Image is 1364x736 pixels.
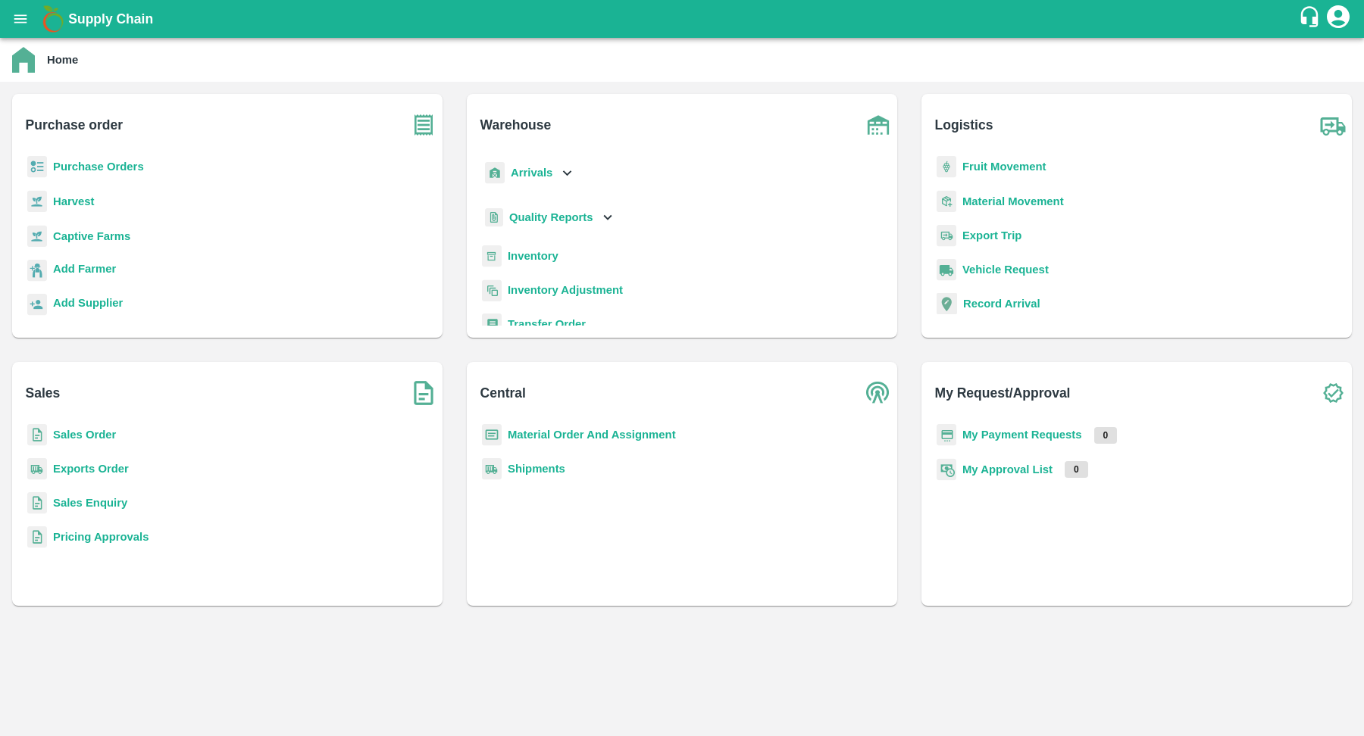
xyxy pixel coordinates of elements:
[53,463,129,475] a: Exports Order
[485,162,505,184] img: whArrival
[935,114,993,136] b: Logistics
[53,161,144,173] a: Purchase Orders
[508,463,565,475] a: Shipments
[27,424,47,446] img: sales
[935,382,1071,404] b: My Request/Approval
[508,250,558,262] a: Inventory
[937,190,956,213] img: material
[26,114,123,136] b: Purchase order
[38,4,68,34] img: logo
[859,106,897,144] img: warehouse
[53,230,130,242] a: Captive Farms
[405,374,443,412] img: soSales
[53,531,149,543] a: Pricing Approvals
[27,156,47,178] img: reciept
[1325,3,1352,35] div: account of current user
[53,295,123,315] a: Add Supplier
[27,294,47,316] img: supplier
[509,211,593,223] b: Quality Reports
[47,54,78,66] b: Home
[511,167,552,179] b: Arrivals
[1298,5,1325,33] div: customer-support
[937,156,956,178] img: fruit
[508,318,586,330] a: Transfer Order
[962,161,1046,173] a: Fruit Movement
[68,8,1298,30] a: Supply Chain
[1094,427,1118,444] p: 0
[26,382,61,404] b: Sales
[1065,461,1088,478] p: 0
[27,492,47,514] img: sales
[53,195,94,207] a: Harvest
[508,429,676,441] a: Material Order And Assignment
[508,284,623,296] a: Inventory Adjustment
[482,424,502,446] img: centralMaterial
[27,458,47,480] img: shipments
[485,208,503,227] img: qualityReport
[482,313,502,335] img: whTransfer
[937,225,956,247] img: delivery
[53,263,116,275] b: Add Farmer
[53,497,127,509] a: Sales Enquiry
[27,190,47,213] img: harvest
[962,429,1082,441] a: My Payment Requests
[27,260,47,282] img: farmer
[53,297,123,309] b: Add Supplier
[937,458,956,481] img: approval
[859,374,897,412] img: central
[53,429,116,441] a: Sales Order
[12,47,35,73] img: home
[962,463,1053,476] a: My Approval List
[962,195,1064,207] a: Material Movement
[482,279,502,301] img: inventory
[482,156,576,190] div: Arrivals
[27,526,47,548] img: sales
[962,264,1049,276] a: Vehicle Request
[482,202,616,233] div: Quality Reports
[3,2,38,36] button: open drawer
[480,382,526,404] b: Central
[482,245,502,267] img: whInventory
[482,458,502,480] img: shipments
[405,106,443,144] img: purchase
[963,298,1040,310] a: Record Arrival
[480,114,552,136] b: Warehouse
[27,225,47,248] img: harvest
[962,229,1021,242] a: Export Trip
[53,260,116,281] a: Add Farmer
[937,424,956,446] img: payment
[68,11,153,27] b: Supply Chain
[937,293,957,314] img: recordArrival
[1314,374,1352,412] img: check
[1314,106,1352,144] img: truck
[937,259,956,281] img: vehicle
